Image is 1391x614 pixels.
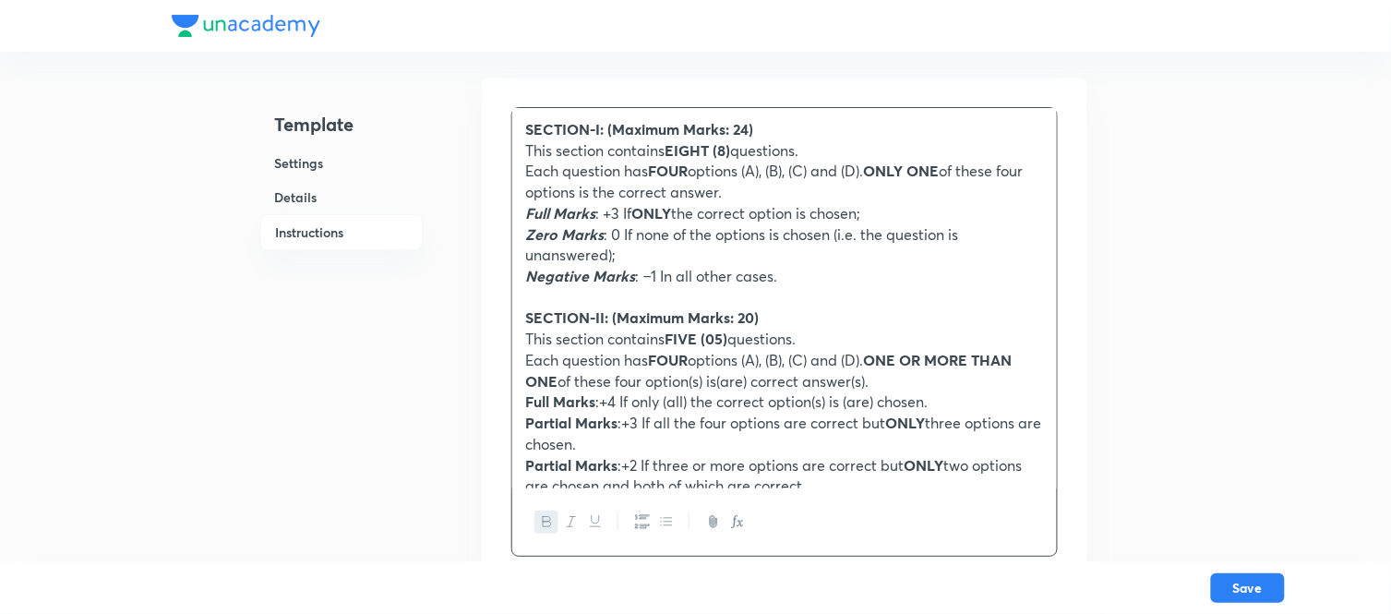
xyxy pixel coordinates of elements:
strong: Partial Marks [526,413,618,432]
p: This section contains questions. [526,329,1043,350]
h6: Instructions [260,214,423,250]
strong: SECTION-I: (Maximum Marks: 24) [526,119,754,138]
strong: EIGHT (8) [666,140,731,160]
p: : −1 In all other cases. [526,266,1043,287]
strong: FOUR [649,350,689,369]
em: Negative Marks [526,266,636,285]
strong: ONLY ONE [864,161,940,180]
strong: ONLY [886,413,926,432]
h6: Details [260,180,423,214]
p: :+4 If only (all) the correct option(s) is (are) chosen. [526,391,1043,413]
p: Each question has options (A), (B), (C) and (D). of these four options is the correct answer. [526,161,1043,202]
p: This section contains questions. [526,140,1043,162]
p: : +3 If the correct option is chosen; [526,203,1043,224]
strong: SECTION-II: (Maximum Marks: 20) [526,307,760,327]
strong: FIVE (05) [666,329,728,348]
em: Full Marks [526,203,596,223]
strong: Full Marks [526,391,596,411]
strong: FOUR [649,161,689,180]
strong: ONLY [905,455,944,475]
strong: Partial Marks [526,455,618,475]
strong: ONE OR MORE THAN ONE [526,350,1013,391]
strong: ONLY [632,203,672,223]
h4: Template [260,103,423,146]
p: :+3 If all the four options are correct but three options are chosen. [526,413,1043,454]
img: Company Logo [172,15,320,37]
button: Save [1211,573,1285,603]
p: : 0 If none of the options is chosen (i.e. the question is unanswered); [526,224,1043,266]
em: Zero Marks [526,224,605,244]
p: Each question has options (A), (B), (C) and (D). of these four option(s) is(are) correct answer(s). [526,350,1043,391]
h6: Settings [260,146,423,180]
p: :+2 If three or more options are correct but two options are chosen and both of which are correct. [526,455,1043,497]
